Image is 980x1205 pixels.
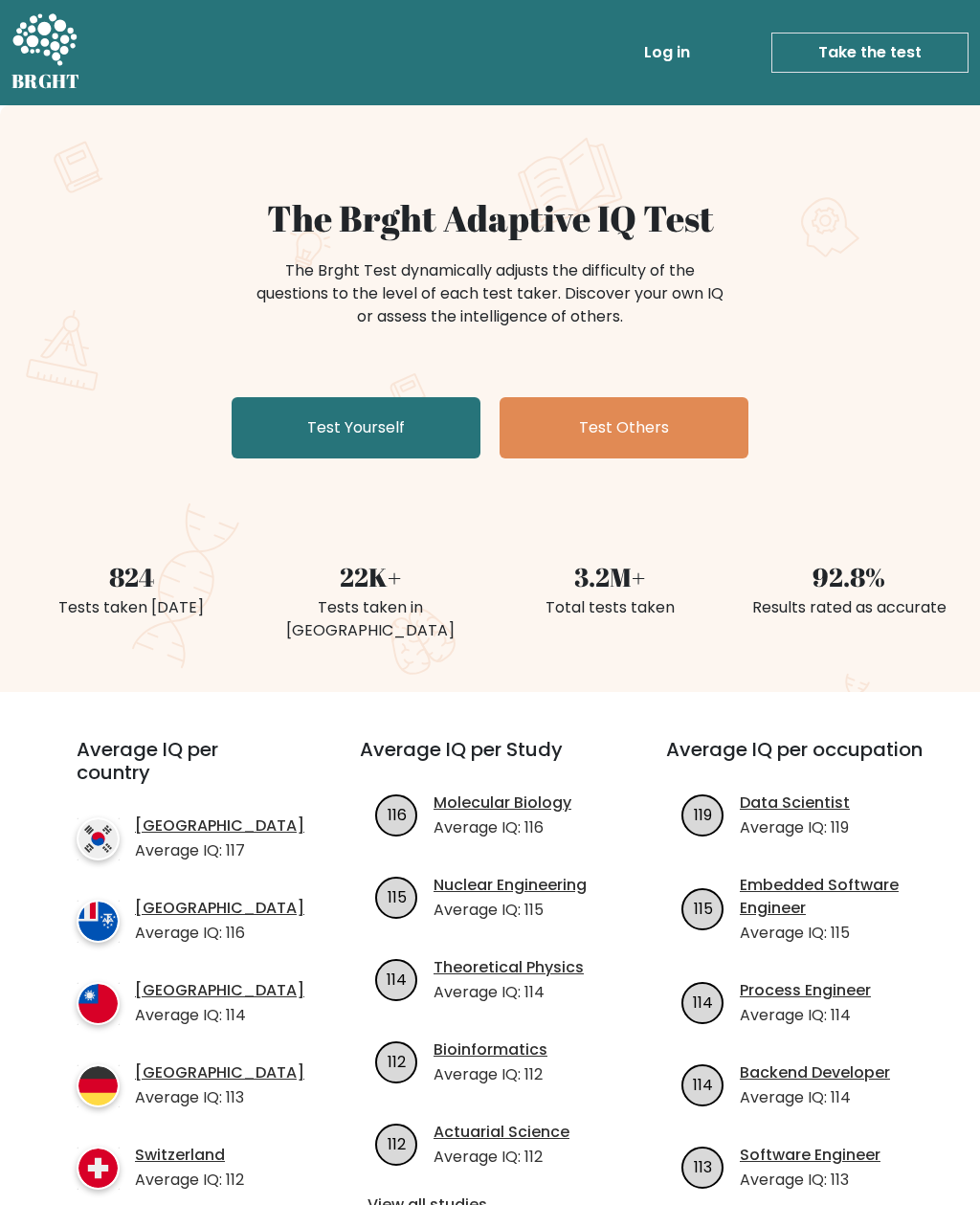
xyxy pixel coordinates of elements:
p: Average IQ: 116 [135,922,304,945]
div: 824 [23,558,239,596]
div: Total tests taken [501,596,718,619]
h3: Average IQ per occupation [666,738,926,784]
text: 113 [694,1156,712,1178]
text: 114 [693,1074,713,1096]
a: [GEOGRAPHIC_DATA] [135,979,304,1002]
p: Average IQ: 115 [740,922,926,945]
a: Nuclear Engineering [434,874,587,897]
h1: The Brght Adaptive IQ Test [23,197,957,240]
div: 92.8% [741,558,957,596]
img: country [77,900,120,943]
p: Average IQ: 114 [740,1086,890,1109]
p: Average IQ: 112 [135,1169,244,1192]
text: 115 [387,886,406,908]
a: Process Engineer [740,979,871,1002]
p: Average IQ: 113 [135,1086,304,1109]
p: Average IQ: 119 [740,816,850,839]
div: Tests taken [DATE] [23,596,239,619]
a: Backend Developer [740,1061,890,1084]
text: 112 [388,1133,406,1155]
a: Molecular Biology [434,792,571,814]
a: Software Engineer [740,1144,880,1167]
p: Average IQ: 114 [434,981,584,1004]
text: 114 [387,969,407,991]
a: Switzerland [135,1144,244,1167]
p: Average IQ: 114 [740,1004,871,1027]
img: country [77,1147,120,1190]
text: 116 [387,804,406,826]
p: Average IQ: 112 [434,1146,569,1169]
a: [GEOGRAPHIC_DATA] [135,1061,304,1084]
text: 114 [693,992,713,1014]
img: country [77,982,120,1025]
a: [GEOGRAPHIC_DATA] [135,897,304,920]
p: Average IQ: 113 [740,1169,880,1192]
a: [GEOGRAPHIC_DATA] [135,814,304,837]
h5: BRGHT [11,70,80,93]
a: Bioinformatics [434,1038,547,1061]
img: country [77,817,120,860]
p: Average IQ: 115 [434,899,587,922]
a: Log in [636,33,698,72]
a: Data Scientist [740,792,850,814]
a: Embedded Software Engineer [740,874,926,920]
div: 22K+ [262,558,479,596]
p: Average IQ: 117 [135,839,304,862]
div: Results rated as accurate [741,596,957,619]
text: 115 [693,898,712,920]
h3: Average IQ per country [77,738,291,807]
p: Average IQ: 112 [434,1063,547,1086]
a: Test Others [500,397,748,458]
div: The Brght Test dynamically adjusts the difficulty of the questions to the level of each test take... [251,259,729,328]
p: Average IQ: 114 [135,1004,304,1027]
a: Take the test [771,33,969,73]
a: Theoretical Physics [434,956,584,979]
p: Average IQ: 116 [434,816,571,839]
a: BRGHT [11,8,80,98]
a: Test Yourself [232,397,480,458]
div: 3.2M+ [501,558,718,596]
text: 119 [694,804,712,826]
div: Tests taken in [GEOGRAPHIC_DATA] [262,596,479,642]
text: 112 [388,1051,406,1073]
a: Actuarial Science [434,1121,569,1144]
img: country [77,1064,120,1107]
h3: Average IQ per Study [360,738,620,784]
